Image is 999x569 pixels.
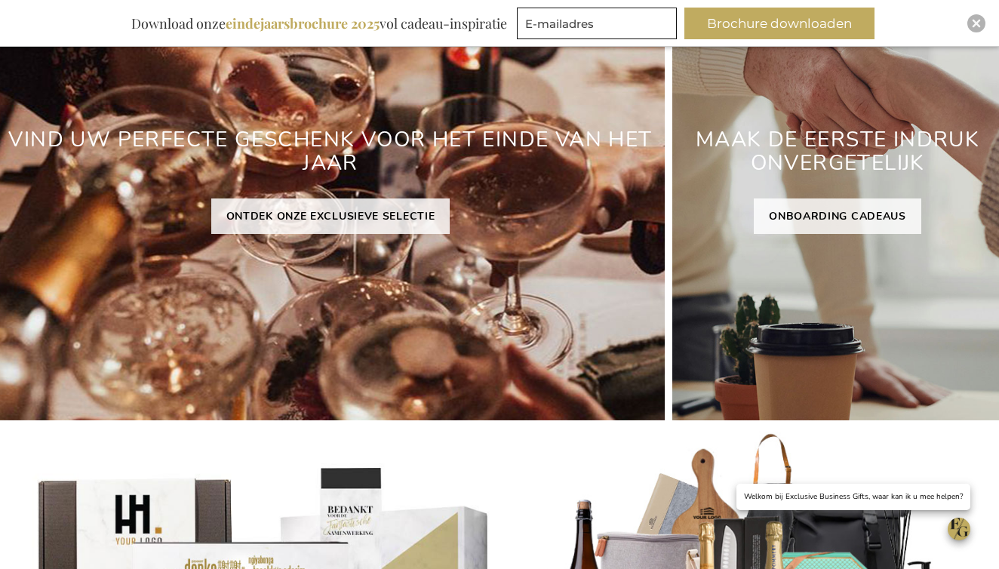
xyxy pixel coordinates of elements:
[226,14,380,32] b: eindejaarsbrochure 2025
[517,8,677,39] input: E-mailadres
[211,198,450,234] a: ONTDEK ONZE EXCLUSIEVE SELECTIE
[972,19,981,28] img: Close
[754,198,921,234] a: ONBOARDING CADEAUS
[967,14,985,32] div: Close
[124,8,514,39] div: Download onze vol cadeau-inspiratie
[517,8,681,44] form: marketing offers and promotions
[684,8,875,39] button: Brochure downloaden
